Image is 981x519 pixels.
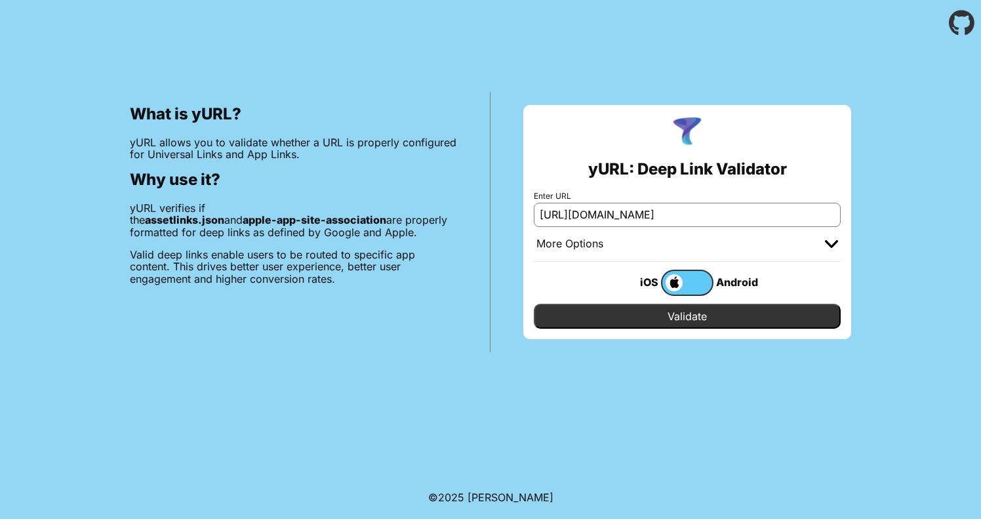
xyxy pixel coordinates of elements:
[243,213,386,226] b: apple-app-site-association
[130,202,457,238] p: yURL verifies if the and are properly formatted for deep links as defined by Google and Apple.
[588,160,787,178] h2: yURL: Deep Link Validator
[713,274,766,291] div: Android
[670,115,704,150] img: yURL Logo
[534,203,841,226] input: e.g. https://app.chayev.com/xyx
[130,249,457,285] p: Valid deep links enable users to be routed to specific app content. This drives better user exper...
[534,192,841,201] label: Enter URL
[428,476,553,519] footer: ©
[145,213,224,226] b: assetlinks.json
[534,304,841,329] input: Validate
[536,238,603,251] div: More Options
[468,491,553,504] a: Michael Ibragimchayev's Personal Site
[609,274,661,291] div: iOS
[130,136,457,161] p: yURL allows you to validate whether a URL is properly configured for Universal Links and App Links.
[438,491,464,504] span: 2025
[130,171,457,189] h2: Why use it?
[825,240,838,248] img: chevron
[130,105,457,123] h2: What is yURL?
